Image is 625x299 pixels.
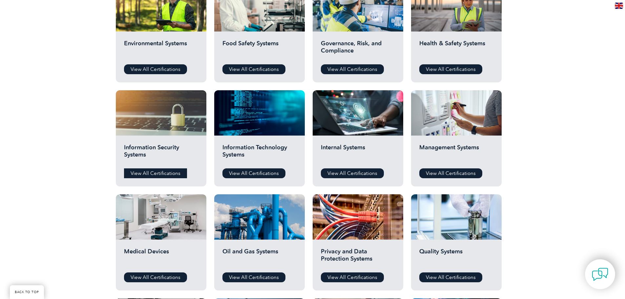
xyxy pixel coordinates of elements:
a: View All Certifications [321,64,384,74]
a: View All Certifications [419,272,482,282]
h2: Medical Devices [124,248,198,267]
a: View All Certifications [124,168,187,178]
img: contact-chat.png [592,266,608,283]
h2: Information Technology Systems [222,144,297,163]
h2: Quality Systems [419,248,493,267]
a: View All Certifications [222,168,285,178]
a: View All Certifications [321,272,384,282]
a: View All Certifications [124,64,187,74]
h2: Oil and Gas Systems [222,248,297,267]
h2: Internal Systems [321,144,395,163]
a: View All Certifications [222,272,285,282]
a: View All Certifications [222,64,285,74]
h2: Health & Safety Systems [419,40,493,59]
h2: Governance, Risk, and Compliance [321,40,395,59]
a: BACK TO TOP [10,285,44,299]
h2: Food Safety Systems [222,40,297,59]
h2: Privacy and Data Protection Systems [321,248,395,267]
a: View All Certifications [419,168,482,178]
h2: Information Security Systems [124,144,198,163]
a: View All Certifications [124,272,187,282]
h2: Environmental Systems [124,40,198,59]
a: View All Certifications [419,64,482,74]
img: en [615,3,623,9]
a: View All Certifications [321,168,384,178]
h2: Management Systems [419,144,493,163]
